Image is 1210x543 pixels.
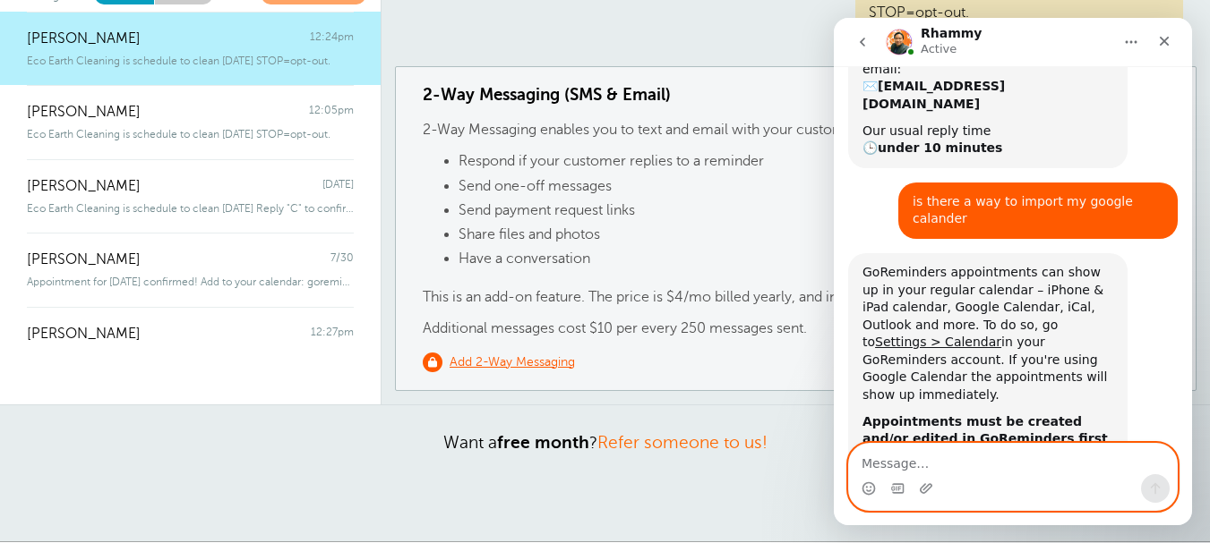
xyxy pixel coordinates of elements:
[423,289,1169,306] p: This is an add-on feature. The price is $4/mo billed yearly, and includes 250 messages/month.
[27,251,141,268] span: [PERSON_NAME]
[56,463,71,478] button: Gif picker
[310,30,354,47] span: 12:24pm
[322,178,354,195] span: [DATE]
[307,456,336,485] button: Send a message…
[597,433,768,452] a: Refer someone to us!
[459,202,1169,226] li: Send payment request links
[27,178,141,195] span: [PERSON_NAME]
[459,178,1169,202] li: Send one-off messages
[459,250,1169,275] li: Have a conversation
[459,153,1169,177] li: Respond if your customer replies to a reminder
[422,36,1170,48] div: 12:24pm | SMS
[27,326,141,343] span: [PERSON_NAME]
[29,246,279,386] div: GoReminders appointments can show up in your regular calendar – iPhone & iPad calendar, Google Ca...
[330,251,354,268] span: 7/30
[85,463,99,478] button: Upload attachment
[450,355,575,369] u: Add 2-Way Messaging
[27,30,141,47] span: [PERSON_NAME]
[29,396,274,463] b: Appointments must be created and/or edited in GoReminders first in order to show up in an externa...
[15,426,343,456] textarea: Message…
[27,202,354,215] span: Eco Earth Cleaning is schedule to clean [DATE] Reply "C" to confirm. ST
[423,122,1169,139] p: 2-Way Messaging enables you to text and email with your customers. You can:
[834,18,1192,525] iframe: Intercom live chat
[27,55,330,67] span: Eco Earth Cleaning is schedule to clean [DATE] STOP=opt-out.
[14,235,294,476] div: GoReminders appointments can show up in your regular calendar – iPhone & iPad calendar, Google Ca...
[309,104,354,121] span: 12:05pm
[423,320,1169,337] p: Additional messages cost $10 per every 250 messages sent.
[311,326,354,343] span: 12:27pm
[41,317,167,331] a: Settings > Calendar
[27,128,330,140] span: Eco Earth Cleaning is schedule to clean [DATE] STOP=opt-out.
[27,104,141,121] span: [PERSON_NAME]
[28,463,42,478] button: Emoji picker
[14,235,344,515] div: Rhammy says…
[459,226,1169,250] li: Share files and photos
[27,276,354,288] span: Appointment for [DATE] confirmed! Add to your calendar: goremind
[423,85,1169,105] h3: 2-Way Messaging (SMS & Email)
[497,433,589,452] strong: free month
[423,352,575,372] a: Add 2-Way Messaging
